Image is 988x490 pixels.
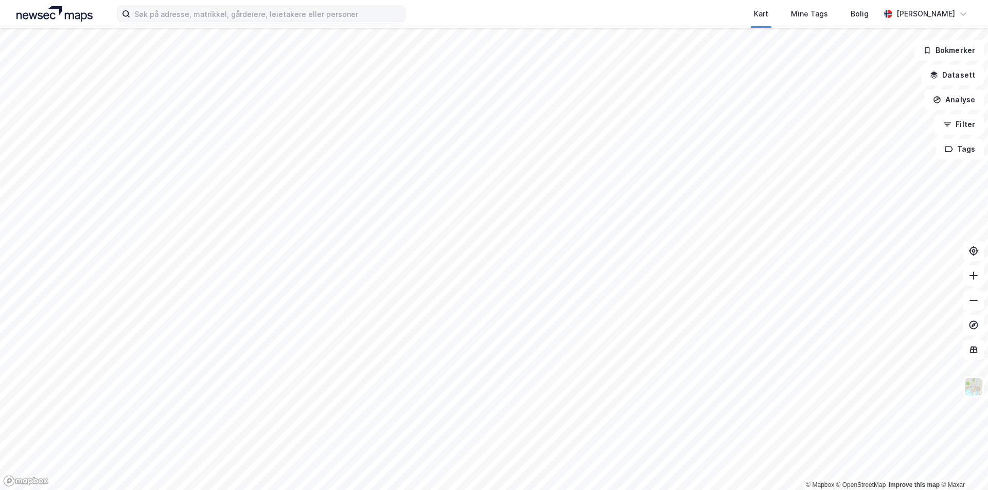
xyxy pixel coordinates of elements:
button: Datasett [921,65,984,85]
div: Bolig [851,8,869,20]
div: Kart [754,8,768,20]
iframe: Chat Widget [937,441,988,490]
div: [PERSON_NAME] [896,8,955,20]
a: Improve this map [889,481,940,488]
img: logo.a4113a55bc3d86da70a041830d287a7e.svg [16,6,93,22]
a: Mapbox homepage [3,475,48,487]
div: Mine Tags [791,8,828,20]
button: Bokmerker [914,40,984,61]
button: Analyse [924,89,984,110]
button: Filter [934,114,984,135]
input: Søk på adresse, matrikkel, gårdeiere, leietakere eller personer [130,6,405,22]
a: Mapbox [806,481,834,488]
button: Tags [936,139,984,159]
img: Z [964,377,983,396]
a: OpenStreetMap [836,481,886,488]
